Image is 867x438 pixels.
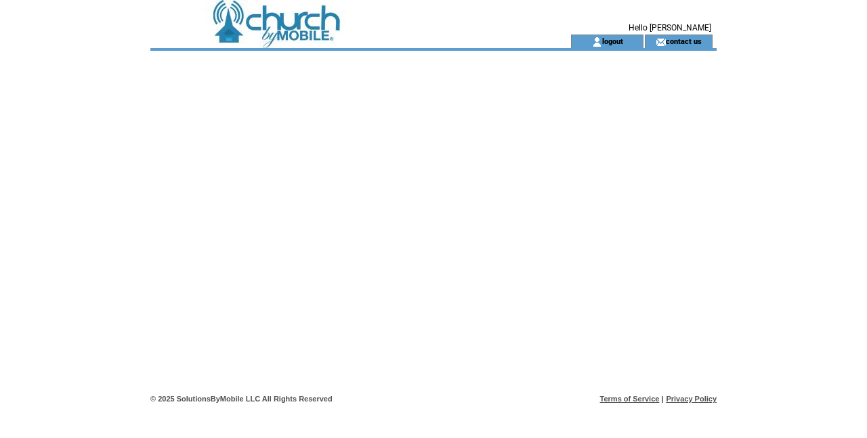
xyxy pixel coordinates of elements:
[656,37,666,47] img: contact_us_icon.gif
[662,395,664,403] span: |
[666,37,702,45] a: contact us
[602,37,623,45] a: logout
[666,395,717,403] a: Privacy Policy
[150,395,333,403] span: © 2025 SolutionsByMobile LLC All Rights Reserved
[600,395,660,403] a: Terms of Service
[592,37,602,47] img: account_icon.gif
[629,23,711,32] span: Hello [PERSON_NAME]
